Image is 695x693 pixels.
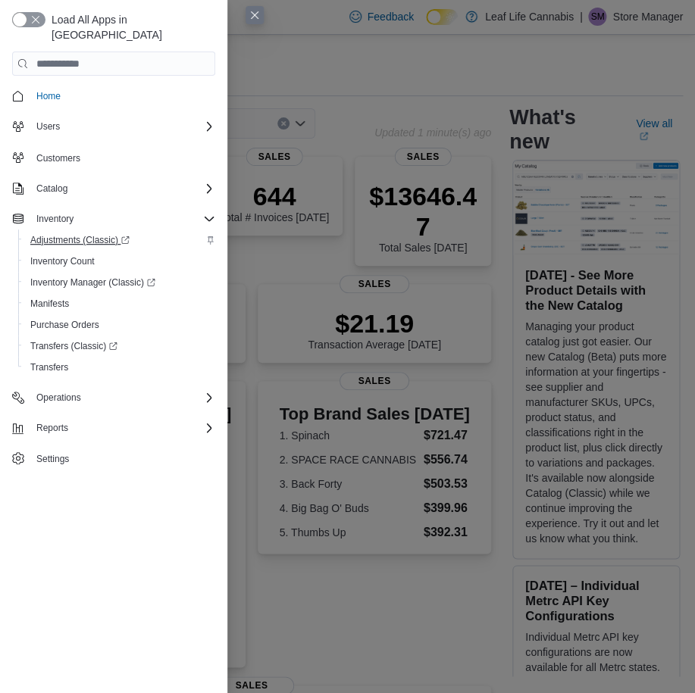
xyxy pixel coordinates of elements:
button: Reports [6,417,221,439]
button: Users [30,117,66,136]
span: Transfers [24,358,215,376]
span: Inventory Manager (Classic) [30,276,155,289]
span: Manifests [24,295,215,313]
span: Reports [30,419,215,437]
a: Settings [30,450,75,468]
button: Transfers [18,357,221,378]
span: Home [36,90,61,102]
span: Inventory [30,210,215,228]
button: Inventory [6,208,221,229]
span: Adjustments (Classic) [24,231,215,249]
span: Transfers [30,361,68,373]
span: Users [36,120,60,133]
button: Operations [30,389,87,407]
span: Adjustments (Classic) [30,234,130,246]
a: Manifests [24,295,75,313]
span: Inventory [36,213,74,225]
a: Inventory Manager (Classic) [18,272,221,293]
span: Transfers (Classic) [24,337,215,355]
span: Manifests [30,298,69,310]
span: Purchase Orders [30,319,99,331]
span: Users [30,117,215,136]
button: Catalog [30,179,74,198]
a: Transfers (Classic) [24,337,124,355]
button: Manifests [18,293,221,314]
button: Operations [6,387,221,408]
span: Reports [36,422,68,434]
button: Customers [6,146,221,168]
span: Inventory Count [24,252,215,270]
span: Catalog [36,183,67,195]
a: Purchase Orders [24,316,105,334]
span: Inventory Manager (Classic) [24,273,215,292]
a: Home [30,87,67,105]
span: Home [30,86,215,105]
span: Customers [36,152,80,164]
button: Inventory [30,210,80,228]
span: Load All Apps in [GEOGRAPHIC_DATA] [45,12,215,42]
button: Users [6,116,221,137]
button: Catalog [6,178,221,199]
span: Purchase Orders [24,316,215,334]
a: Adjustments (Classic) [24,231,136,249]
button: Settings [6,448,221,470]
button: Inventory Count [18,251,221,272]
a: Inventory Count [24,252,101,270]
button: Reports [30,419,74,437]
nav: Complex example [12,79,215,473]
span: Settings [36,453,69,465]
span: Operations [30,389,215,407]
button: Close this dialog [246,6,264,24]
button: Home [6,85,221,107]
span: Inventory Count [30,255,95,267]
span: Transfers (Classic) [30,340,117,352]
button: Purchase Orders [18,314,221,336]
span: Settings [30,449,215,468]
a: Customers [30,149,86,167]
a: Adjustments (Classic) [18,229,221,251]
span: Operations [36,392,81,404]
span: Catalog [30,179,215,198]
a: Transfers (Classic) [18,336,221,357]
span: Customers [30,148,215,167]
a: Transfers [24,358,74,376]
a: Inventory Manager (Classic) [24,273,161,292]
